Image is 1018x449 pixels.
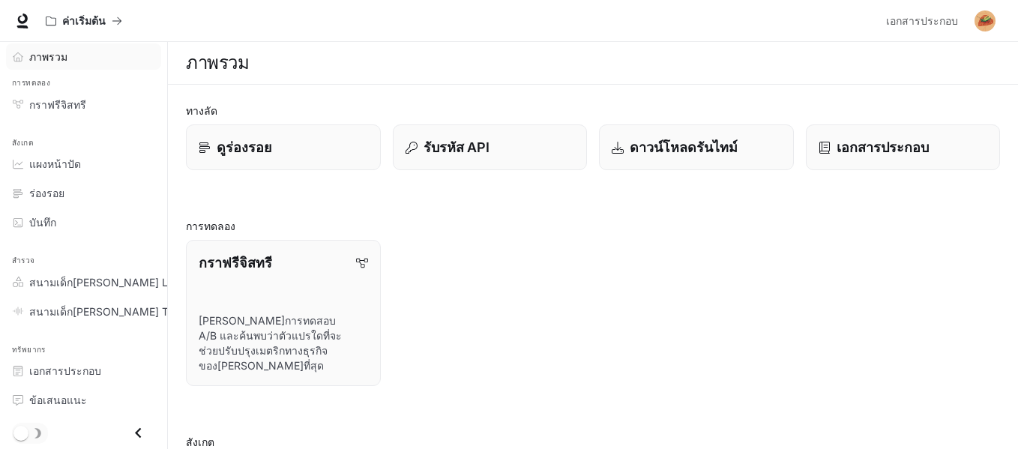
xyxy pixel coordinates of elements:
[6,358,161,384] a: เอกสารประกอบ
[393,124,588,170] button: รับรหัส API
[12,78,50,88] font: การทดลอง
[29,394,87,406] font: ข้อเสนอแนะ
[29,157,81,170] font: แผงหน้าปัด
[599,124,794,170] a: ดาวน์โหลดรันไทม์
[6,209,161,235] a: บันทึก
[975,10,996,31] img: อวาตาร์ผู้ใช้
[13,424,28,441] span: สลับโหมดมืด
[837,139,929,155] font: เอกสารประกอบ
[29,98,86,111] font: กราฟรีจิสทรี
[12,256,35,265] font: สำรวจ
[29,50,67,63] font: ภาพรวม
[186,436,214,448] font: สังเกต
[12,138,34,148] font: สังเกต
[121,418,155,448] button: ปิดลิ้นชัก
[806,124,1001,170] a: เอกสารประกอบ
[29,364,101,377] font: เอกสารประกอบ
[6,180,161,206] a: ร่องรอย
[186,52,249,73] font: ภาพรวม
[880,6,964,36] a: เอกสารประกอบ
[39,6,129,36] button: พื้นที่ทำงานทั้งหมด
[6,43,161,70] a: ภาพรวม
[62,14,106,27] font: ค่าเริ่มต้น
[186,124,381,170] a: ดูร่องรอย
[29,305,182,318] font: สนามเด็ก[PERSON_NAME] TTS
[186,104,217,117] font: ทางลัด
[12,345,46,355] font: ทรัพยากร
[29,276,184,289] font: สนามเด็ก[PERSON_NAME] LLM
[29,216,56,229] font: บันทึก
[970,6,1000,36] button: อวาตาร์ผู้ใช้
[186,240,381,386] a: กราฟรีจิสทรี[PERSON_NAME]การทดสอบ A/B และค้นพบว่าตัวแปรใดที่จะช่วยปรับปรุงเมตริกทางธุรกิจของ[PERS...
[199,255,272,271] font: กราฟรีจิสทรี
[186,220,235,232] font: การทดลอง
[6,298,189,325] a: สนามเด็กเล่น TTS
[630,139,738,155] font: ดาวน์โหลดรันไทม์
[6,269,190,295] a: สนามเด็กเล่น LLM
[424,139,490,155] font: รับรหัส API
[29,187,64,199] font: ร่องรอย
[199,314,342,372] font: [PERSON_NAME]การทดสอบ A/B และค้นพบว่าตัวแปรใดที่จะช่วยปรับปรุงเมตริกทางธุรกิจของ[PERSON_NAME]ที่สุด
[6,91,161,118] a: กราฟรีจิสทรี
[886,14,958,27] font: เอกสารประกอบ
[6,151,161,177] a: แผงหน้าปัด
[6,387,161,413] a: ข้อเสนอแนะ
[217,139,272,155] font: ดูร่องรอย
